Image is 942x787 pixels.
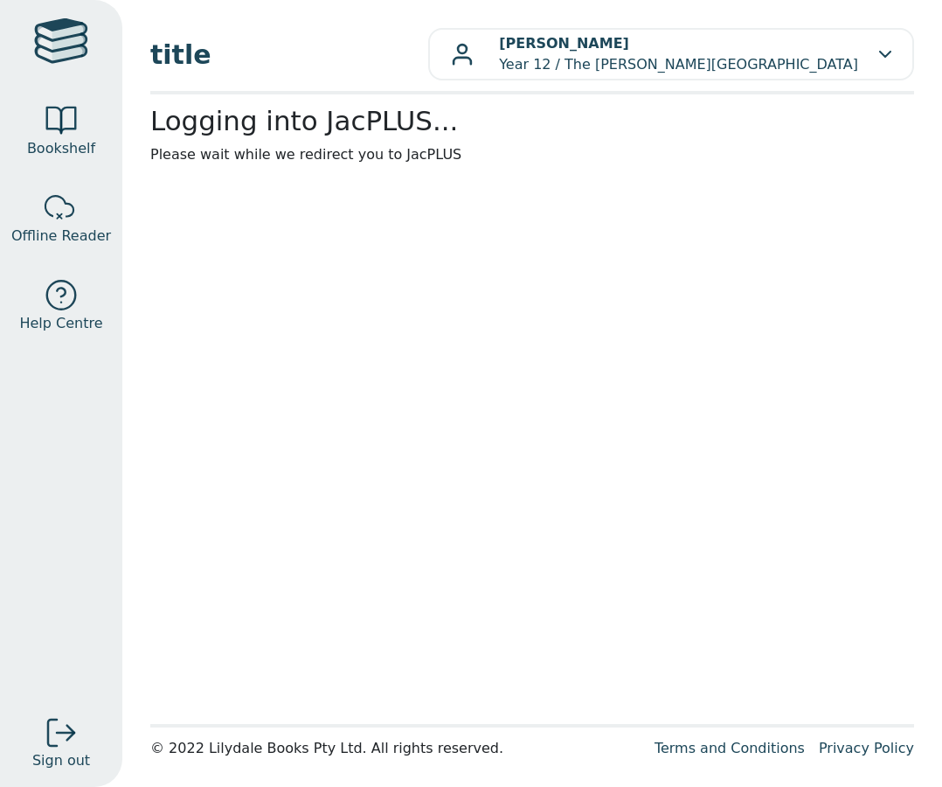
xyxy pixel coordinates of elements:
[150,738,641,759] div: © 2022 Lilydale Books Pty Ltd. All rights reserved.
[499,35,629,52] b: [PERSON_NAME]
[150,35,428,74] span: title
[19,313,102,334] span: Help Centre
[32,750,90,771] span: Sign out
[150,105,914,137] h2: Logging into JacPLUS...
[27,138,95,159] span: Bookshelf
[428,28,914,80] button: [PERSON_NAME]Year 12 / The [PERSON_NAME][GEOGRAPHIC_DATA]
[819,740,914,756] a: Privacy Policy
[150,144,914,165] p: Please wait while we redirect you to JacPLUS
[655,740,805,756] a: Terms and Conditions
[11,226,111,247] span: Offline Reader
[499,33,858,75] p: Year 12 / The [PERSON_NAME][GEOGRAPHIC_DATA]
